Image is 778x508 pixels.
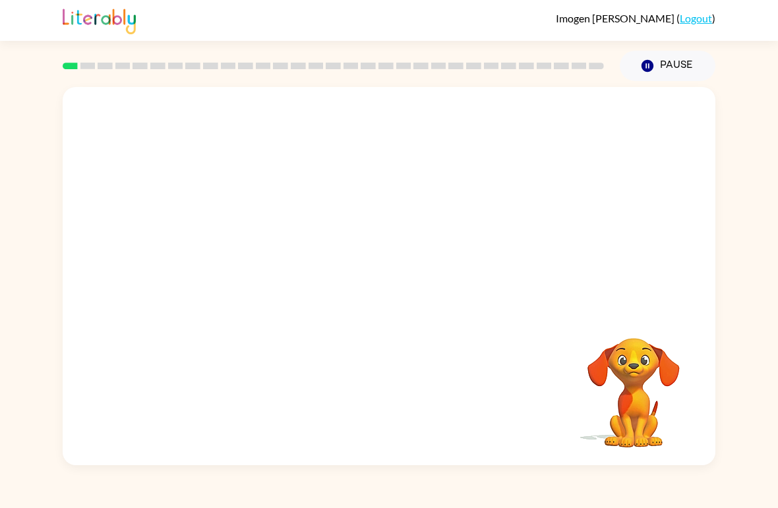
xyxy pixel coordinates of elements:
img: Literably [63,5,136,34]
span: Imogen [PERSON_NAME] [556,12,676,24]
video: Your browser must support playing .mp4 files to use Literably. Please try using another browser. [568,318,700,449]
a: Logout [680,12,712,24]
div: ( ) [556,12,715,24]
button: Pause [620,51,715,81]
